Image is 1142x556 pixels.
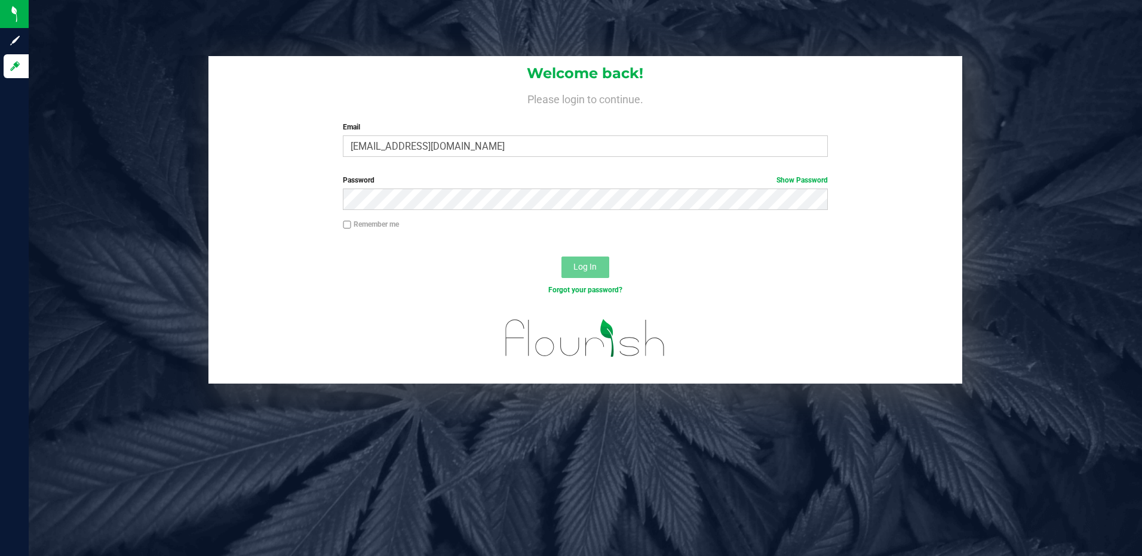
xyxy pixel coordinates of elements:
[208,91,963,105] h4: Please login to continue.
[491,308,680,369] img: flourish_logo.svg
[343,221,351,229] input: Remember me
[561,257,609,278] button: Log In
[9,60,21,72] inline-svg: Log in
[9,35,21,47] inline-svg: Sign up
[573,262,597,271] span: Log In
[343,219,399,230] label: Remember me
[208,66,963,81] h1: Welcome back!
[548,286,622,294] a: Forgot your password?
[343,122,828,132] label: Email
[776,176,828,184] a: Show Password
[343,176,374,184] span: Password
